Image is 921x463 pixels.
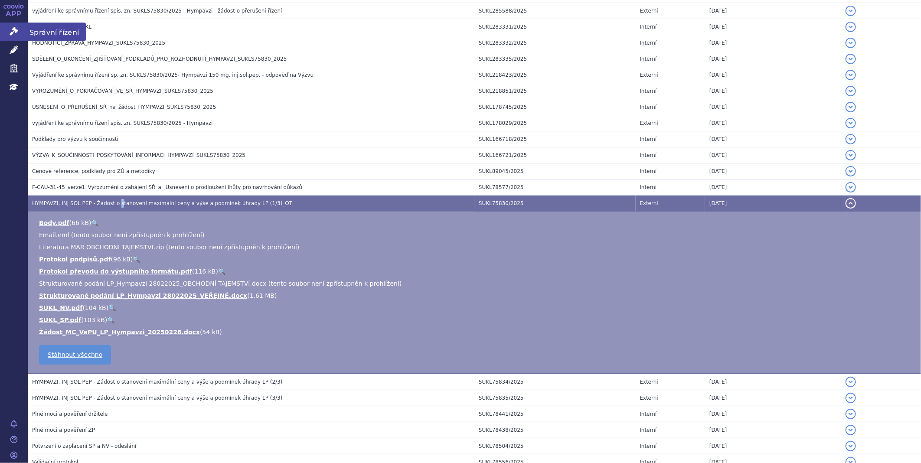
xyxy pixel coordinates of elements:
span: 103 kB [84,316,105,323]
td: [DATE] [705,406,841,422]
span: USNESENÍ_O_PŘERUŠENÍ_SŘ_na_žádost_HYMPAVZI_SUKLS75830_2025 [32,104,216,110]
span: Plné moci a pověření ZP [32,427,95,433]
span: Správní řízení [28,23,86,41]
td: [DATE] [705,163,841,179]
a: 🔍 [91,219,99,226]
td: SUKL218423/2025 [474,67,636,83]
button: detail [846,134,856,144]
td: [DATE] [705,438,841,454]
a: 🔍 [107,316,114,323]
span: Interní [640,136,657,142]
a: Strukturované podání LP_Hympavzi 28022025_VEŘEJNÉ.docx [39,292,247,299]
button: detail [846,6,856,16]
button: detail [846,102,856,112]
td: SUKL166721/2025 [474,147,636,163]
span: Plné moci a pověření držitele [32,411,108,417]
button: detail [846,38,856,48]
span: Interní [640,411,657,417]
td: [DATE] [705,374,841,390]
span: Externí [640,395,658,401]
span: Interní [640,168,657,174]
span: Interní [640,443,657,449]
td: SUKL78438/2025 [474,422,636,438]
td: SUKL178029/2025 [474,115,636,131]
a: 🔍 [218,268,225,275]
td: [DATE] [705,115,841,131]
li: ( ) [39,267,912,276]
a: 🔍 [108,304,116,311]
button: detail [846,166,856,176]
a: Žádost_MC_VaPU_LP_Hympavzi_20250228.docx [39,329,200,336]
a: Protokol podpisů.pdf [39,256,111,263]
span: F-CAU-31-45_verze1_Vyrozumění o zahájení SŘ_a_ Usnesení o prodloužení lhůty pro navrhování důkazů [32,184,302,190]
li: ( ) [39,303,912,312]
td: [DATE] [705,35,841,51]
button: detail [846,182,856,192]
td: [DATE] [705,196,841,212]
button: detail [846,22,856,32]
span: HYMPAVZI, INJ SOL PEP - Žádost o stanovení maximální ceny a výše a podmínek úhrady LP (3/3) [32,395,283,401]
td: SUKL78441/2025 [474,406,636,422]
td: [DATE] [705,422,841,438]
li: ( ) [39,316,912,324]
span: Důkazy opatřené SÚKL [32,24,91,30]
td: SUKL283332/2025 [474,35,636,51]
span: Interní [640,56,657,62]
span: vyjádření ke správnímu řízení spis. zn. SUKLS75830/2025 - Hympavzi - žádost o přerušení řízení [32,8,282,14]
span: 66 kB [72,219,89,226]
td: [DATE] [705,179,841,196]
td: SUKL89045/2025 [474,163,636,179]
span: Interní [640,152,657,158]
span: HYMPAVZI, INJ SOL PEP - Žádost o stanovení maximální ceny a výše a podmínek úhrady LP (1/3)_OT [32,200,292,206]
span: Podklady pro výzvu k součinnosti [32,136,118,142]
button: detail [846,377,856,387]
td: [DATE] [705,147,841,163]
td: SUKL75830/2025 [474,196,636,212]
td: SUKL285588/2025 [474,3,636,19]
span: Externí [640,379,658,385]
button: detail [846,86,856,96]
button: detail [846,393,856,403]
span: Literatura MAR OBCHODNI TAJEMSTVI.zip (tento soubor není zpřístupněn k prohlížení) [39,244,299,251]
li: ( ) [39,291,912,300]
span: Interní [640,24,657,30]
td: SUKL78504/2025 [474,438,636,454]
button: detail [846,54,856,64]
span: 116 kB [195,268,216,275]
span: Interní [640,40,657,46]
span: Strukturované podání LP_Hympavzi 28022025_OBCHODNÍ TAJEMSTVÍ.docx (tento soubor není zpřístupněn ... [39,280,402,287]
span: VÝZVA_K_SOUČINNOSTI_POSKYTOVÁNÍ_INFORMACÍ_HYMPAVZI_SUKLS75830_2025 [32,152,245,158]
button: detail [846,409,856,419]
span: vyjádření ke správnímu řízení spis. zn. SUKLS75830/2025 - Hympavzi [32,120,212,126]
a: Stáhnout všechno [39,345,111,365]
td: [DATE] [705,390,841,406]
td: [DATE] [705,19,841,35]
li: ( ) [39,328,912,336]
td: [DATE] [705,99,841,115]
button: detail [846,425,856,435]
span: Externí [640,200,658,206]
span: Cenové reference, podklady pro ZÚ a metodiky [32,168,155,174]
a: SUKL_SP.pdf [39,316,81,323]
td: [DATE] [705,67,841,83]
span: Interní [640,88,657,94]
span: 96 kB [113,256,131,263]
td: SUKL75835/2025 [474,390,636,406]
span: Email.eml (tento soubor není zpřístupněn k prohlížení) [39,231,204,238]
span: 54 kB [202,329,219,336]
span: Externí [640,120,658,126]
span: HODNOTÍCÍ_ZPRÁVA_HYMPAVZI_SUKLS75830_2025 [32,40,165,46]
td: [DATE] [705,51,841,67]
span: VYROZUMĚNÍ_O_POKRAČOVÁNÍ_VE_SŘ_HYMPAVZI_SUKLS75830_2025 [32,88,213,94]
li: ( ) [39,218,912,227]
span: 104 kB [85,304,106,311]
span: Vyjádření ke správnímu řízení sp. zn. SUKLS75830/2025- Hympavzi 150 mg, inj.sol.pep. - odpověď na... [32,72,314,78]
button: detail [846,198,856,209]
span: Externí [640,8,658,14]
button: detail [846,118,856,128]
span: SDĚLENÍ_O_UKONČENÍ_ZJIŠŤOVÁNÍ_PODKLADŮ_PRO_ROZHODNUTÍ_HYMPAVZI_SUKLS75830_2025 [32,56,287,62]
td: [DATE] [705,83,841,99]
td: SUKL75834/2025 [474,374,636,390]
td: SUKL78577/2025 [474,179,636,196]
span: Externí [640,72,658,78]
